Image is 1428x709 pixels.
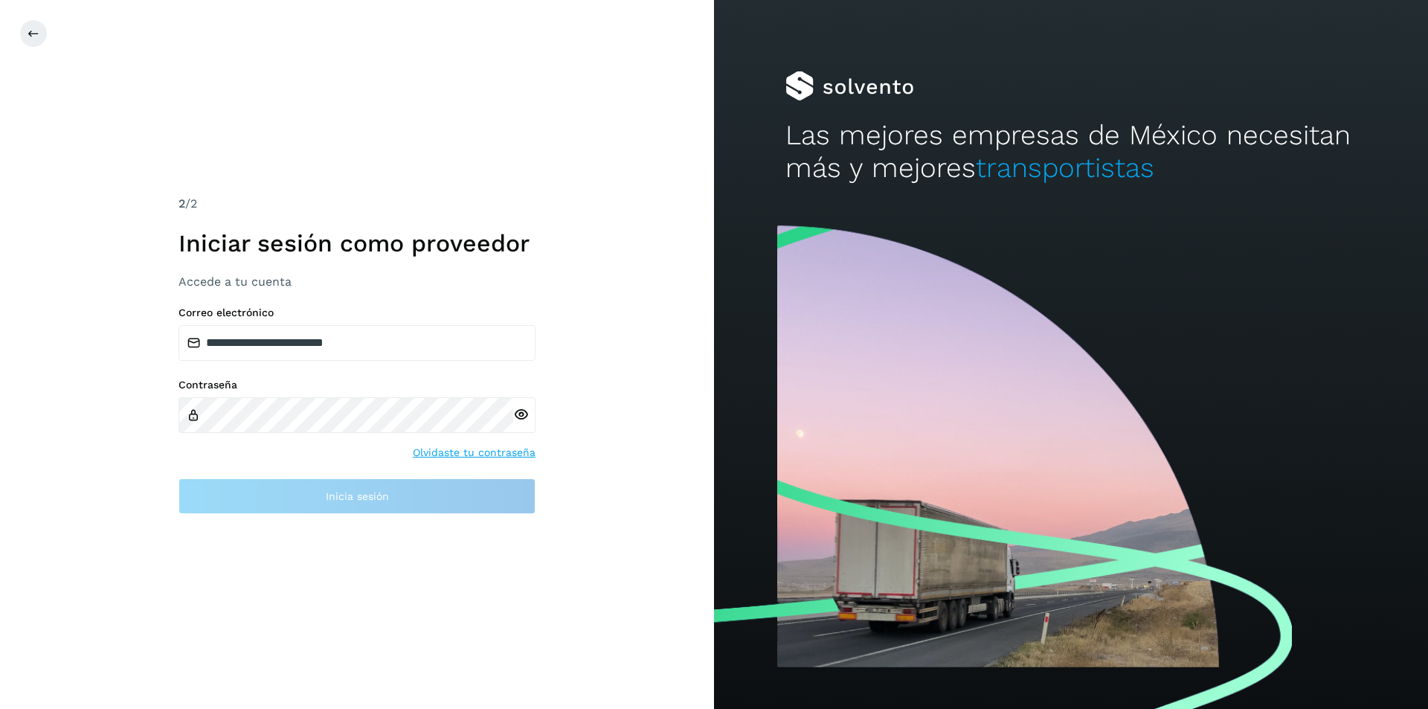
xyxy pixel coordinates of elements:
a: Olvidaste tu contraseña [413,445,535,461]
div: /2 [178,195,535,213]
span: 2 [178,196,185,211]
h2: Las mejores empresas de México necesitan más y mejores [785,119,1357,185]
label: Correo electrónico [178,307,535,319]
button: Inicia sesión [178,478,535,514]
h1: Iniciar sesión como proveedor [178,229,535,257]
h3: Accede a tu cuenta [178,275,535,289]
span: Inicia sesión [326,491,389,501]
span: transportistas [976,152,1154,184]
label: Contraseña [178,379,535,391]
